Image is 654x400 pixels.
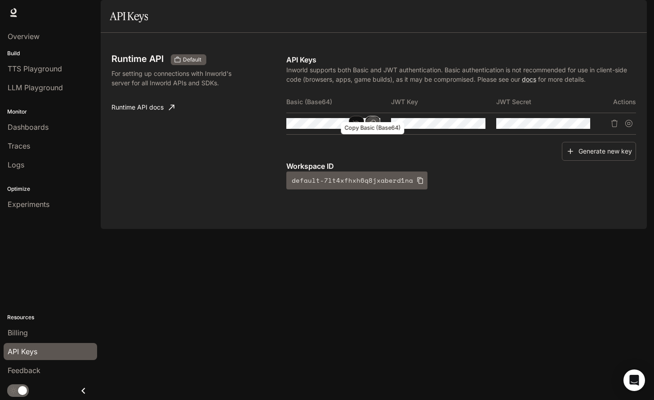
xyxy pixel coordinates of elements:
button: Delete API key [607,116,622,131]
th: JWT Key [391,91,496,113]
a: docs [522,75,536,83]
th: JWT Secret [496,91,601,113]
th: Basic (Base64) [286,91,391,113]
div: Copy Basic (Base64) [341,122,405,134]
p: Inworld supports both Basic and JWT authentication. Basic authentication is not recommended for u... [286,65,636,84]
button: Copy Basic (Base64) [365,116,380,131]
div: Open Intercom Messenger [623,369,645,391]
h1: API Keys [110,7,148,25]
p: For setting up connections with Inworld's server for all Inworld APIs and SDKs. [111,69,237,88]
th: Actions [601,91,636,113]
h3: Runtime API [111,54,164,63]
button: Suspend API key [622,116,636,131]
div: These keys will apply to your current workspace only [171,54,206,65]
button: Generate new key [562,142,636,161]
p: Workspace ID [286,161,636,171]
span: Default [179,56,205,64]
p: API Keys [286,54,636,65]
a: Runtime API docs [108,98,178,116]
button: default-7lt4xfhxh6q8jxaberd1na [286,171,427,189]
